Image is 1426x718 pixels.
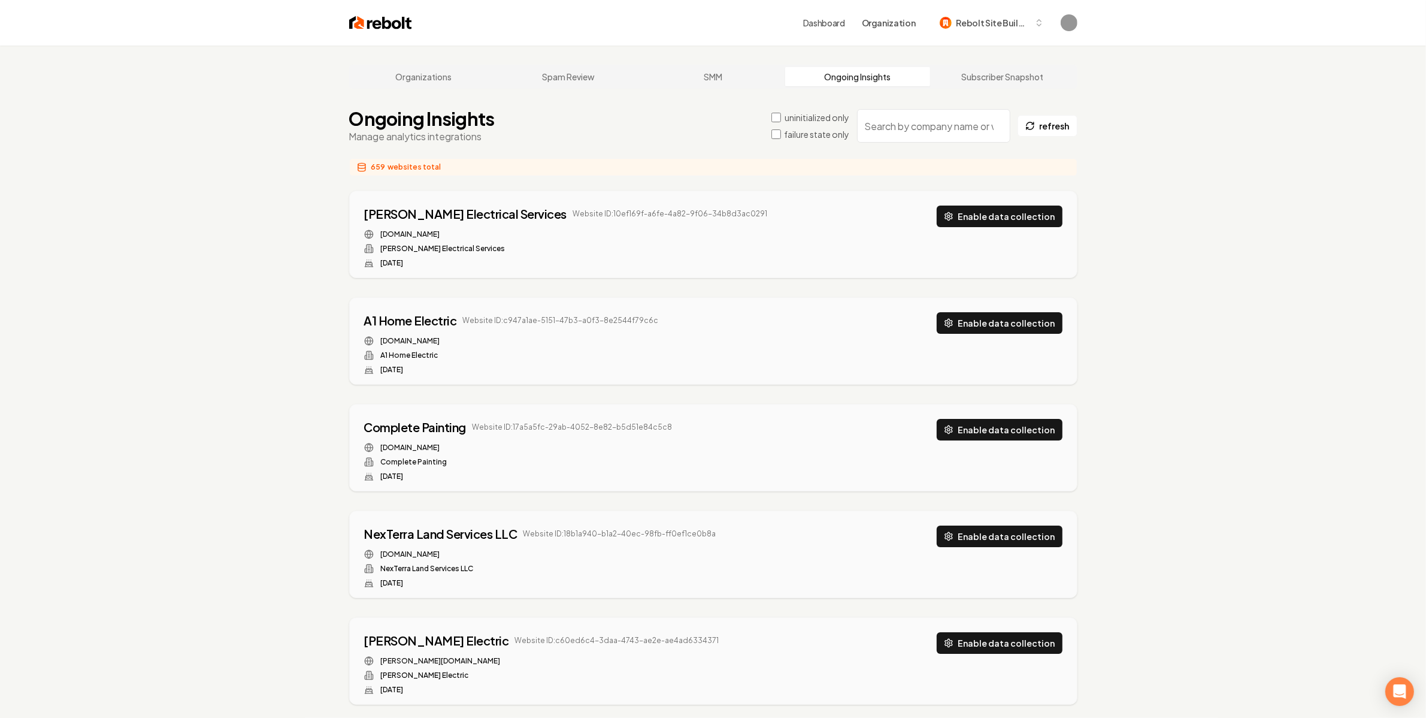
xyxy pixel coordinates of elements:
a: Spam Review [496,67,641,86]
div: Website [364,550,716,559]
span: 659 [371,162,386,172]
a: NexTerra Land Services LLC [364,526,517,542]
button: Organization [855,12,923,34]
span: Website ID: c947a1ae-5151-47b3-a0f3-8e2544f79c6c [463,316,659,325]
a: Dashboard [803,17,845,29]
div: Website [364,336,659,346]
button: Enable data collection [937,419,1062,441]
button: refresh [1018,115,1077,137]
span: Website ID: 10ef169f-a6fe-4a82-9f06-34b8d3ac0291 [573,209,767,219]
div: Website [364,656,719,666]
a: Subscriber Snapshot [930,67,1075,86]
div: Website [364,230,768,239]
a: Ongoing Insights [785,67,930,86]
a: [DOMAIN_NAME] [381,336,440,346]
h1: Ongoing Insights [349,108,495,129]
span: Website ID: 17a5a5fc-29ab-4052-8e82-b5d51e84c5c8 [472,423,672,432]
div: Open Intercom Messenger [1385,677,1414,706]
a: [DOMAIN_NAME] [381,443,440,452]
a: Complete Painting [364,419,467,436]
a: [DOMAIN_NAME] [381,230,440,239]
label: uninitialized only [785,111,849,123]
a: [PERSON_NAME][DOMAIN_NAME] [381,656,501,666]
span: websites total [388,162,441,172]
p: Manage analytics integrations [349,129,495,144]
button: Enable data collection [937,632,1062,654]
label: failure state only [785,128,850,140]
button: Enable data collection [937,312,1062,334]
a: Organizations [352,67,496,86]
a: [PERSON_NAME] Electric [364,632,509,649]
a: [DOMAIN_NAME] [381,550,440,559]
button: Open user button [1061,14,1077,31]
span: Rebolt Site Builder [956,17,1030,29]
img: Rebolt Site Builder [940,17,952,29]
a: [PERSON_NAME] Electrical Services [364,206,567,222]
button: Enable data collection [937,526,1062,547]
div: Website [364,443,673,452]
img: Sagar Soni [1061,14,1077,31]
span: Website ID: c60ed6c4-3daa-4743-ae2e-ae4ad6334371 [515,636,719,645]
input: Search by company name or website ID [857,109,1010,143]
a: A1 Home Electric [364,312,457,329]
span: Website ID: 18b1a940-b1a2-40ec-98fb-ff0ef1ce0b8a [523,529,716,539]
button: Enable data collection [937,206,1062,227]
img: Rebolt Logo [349,14,412,31]
a: SMM [641,67,786,86]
